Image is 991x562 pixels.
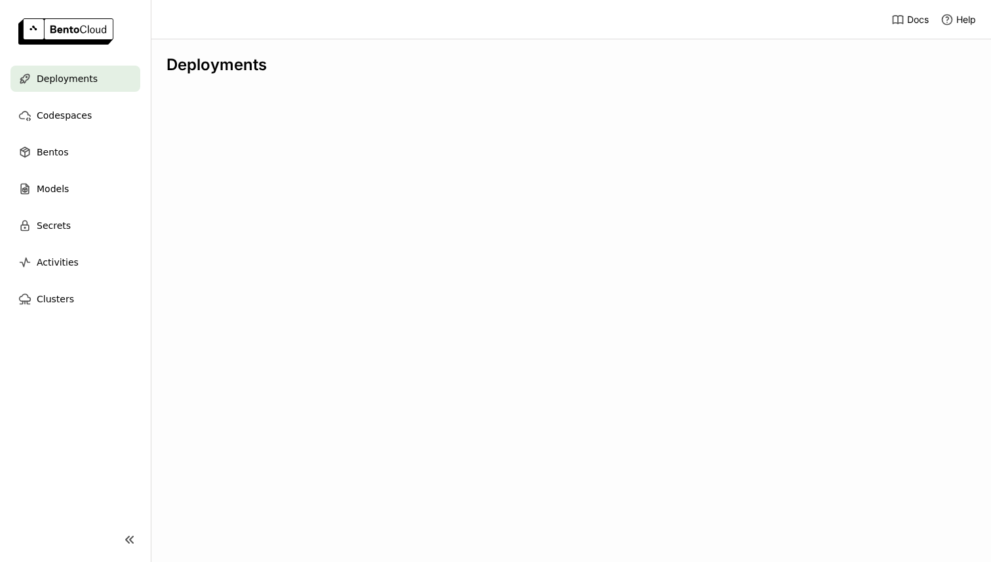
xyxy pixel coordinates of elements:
[18,18,113,45] img: logo
[37,108,92,123] span: Codespaces
[10,249,140,275] a: Activities
[891,13,929,26] a: Docs
[941,13,976,26] div: Help
[37,218,71,233] span: Secrets
[907,14,929,26] span: Docs
[956,14,976,26] span: Help
[10,176,140,202] a: Models
[10,139,140,165] a: Bentos
[37,291,74,307] span: Clusters
[37,144,68,160] span: Bentos
[37,181,69,197] span: Models
[37,71,98,87] span: Deployments
[37,254,79,270] span: Activities
[166,55,975,75] div: Deployments
[10,212,140,239] a: Secrets
[10,286,140,312] a: Clusters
